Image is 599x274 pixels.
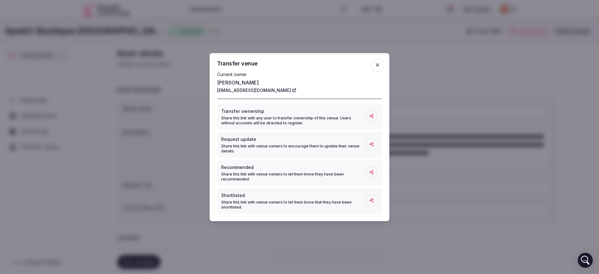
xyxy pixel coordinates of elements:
p: Request update [221,136,365,142]
button: ShortlistedShare this link with venue owners to let them know that they have been shortlisted. [217,188,382,214]
p: Shortlisted [221,192,365,198]
h2: Transfer venue [217,60,382,66]
p: Share this link with venue owners to let them know they have been recommended. [221,171,365,181]
p: Current owner [217,71,382,77]
p: Share this link with venue owners to encourage them to update their venue details. [221,143,365,153]
button: RecommendedShare this link with venue owners to let them know they have been recommended. [217,160,382,185]
button: Transfer ownershipShare this link with any user to transfer ownership of this venue. Users withou... [217,104,382,129]
p: Recommended [221,164,365,170]
button: Request updateShare this link with venue owners to encourage them to update their venue details. [217,132,382,157]
p: Transfer ownership [221,108,365,114]
p: Share this link with venue owners to let them know that they have been shortlisted. [221,199,365,209]
a: [EMAIL_ADDRESS][DOMAIN_NAME] [217,87,296,93]
p: [PERSON_NAME] [217,79,382,86]
p: Share this link with any user to transfer ownership of this venue. Users without accounts will be... [221,115,365,125]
